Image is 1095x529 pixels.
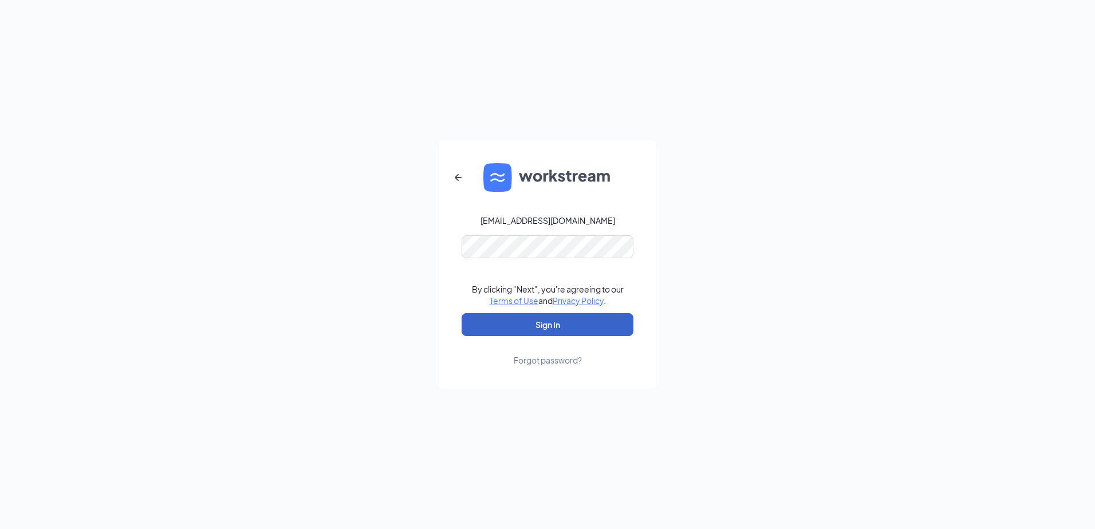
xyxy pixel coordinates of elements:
[480,215,615,226] div: [EMAIL_ADDRESS][DOMAIN_NAME]
[451,171,465,184] svg: ArrowLeftNew
[444,164,472,191] button: ArrowLeftNew
[472,283,624,306] div: By clicking "Next", you're agreeing to our and .
[553,295,604,306] a: Privacy Policy
[490,295,538,306] a: Terms of Use
[462,313,633,336] button: Sign In
[514,336,582,366] a: Forgot password?
[483,163,612,192] img: WS logo and Workstream text
[514,354,582,366] div: Forgot password?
